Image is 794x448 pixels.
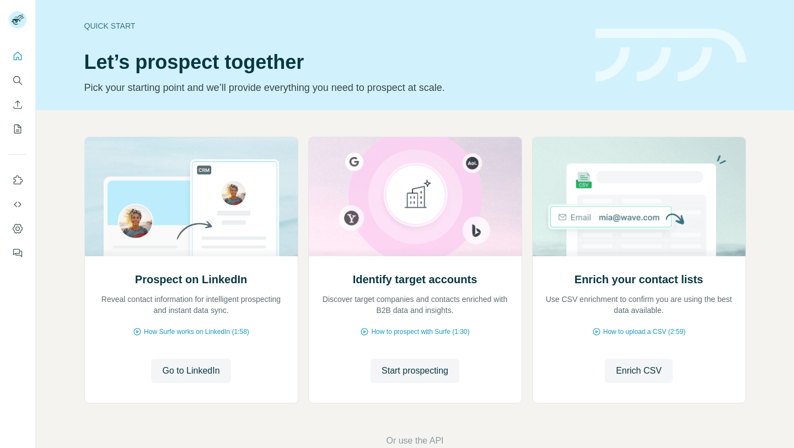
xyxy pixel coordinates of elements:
button: Dashboard [9,219,26,239]
h1: Let’s prospect together [84,51,582,73]
button: My lists [9,119,26,139]
button: Use Surfe on LinkedIn [9,170,26,190]
button: Enrich CSV [605,359,673,383]
h2: Identify target accounts [353,272,478,287]
h2: Enrich your contact lists [575,272,703,287]
span: Start prospecting [382,364,448,377]
button: Quick start [9,46,26,66]
p: Pick your starting point and we’ll provide everything you need to prospect at scale. [84,80,582,95]
div: Quick start [84,20,582,31]
span: Go to LinkedIn [162,364,219,377]
button: Use Surfe API [9,195,26,214]
h2: Prospect on LinkedIn [135,272,247,287]
span: How to prospect with Surfe (1:30) [371,327,469,337]
button: Start prospecting [371,359,459,383]
img: Enrich your contact lists [532,137,746,256]
p: Discover target companies and contacts enriched with B2B data and insights. [320,294,511,316]
button: Or use the API [386,434,443,447]
button: Go to LinkedIn [151,359,230,383]
button: Search [9,71,26,90]
span: Enrich CSV [616,364,662,377]
img: Prospect on LinkedIn [84,137,298,256]
img: Identify target accounts [308,137,522,256]
img: banner [595,29,746,82]
button: Feedback [9,243,26,263]
span: How to upload a CSV (2:59) [603,327,685,337]
button: Enrich CSV [9,95,26,115]
p: Reveal contact information for intelligent prospecting and instant data sync. [96,294,287,316]
p: Use CSV enrichment to confirm you are using the best data available. [544,294,734,316]
span: How Surfe works on LinkedIn (1:58) [144,327,249,337]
